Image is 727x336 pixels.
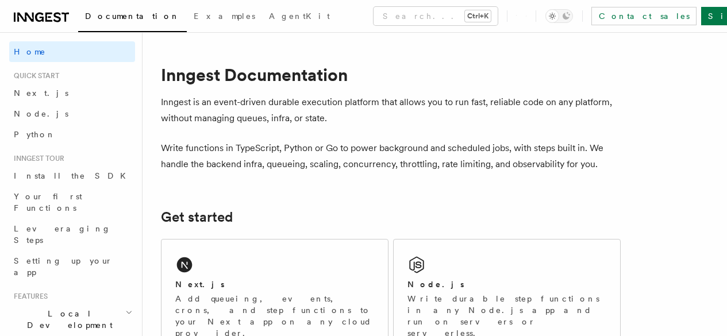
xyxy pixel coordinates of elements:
[187,3,262,31] a: Examples
[9,303,135,335] button: Local Development
[161,94,621,126] p: Inngest is an event-driven durable execution platform that allows you to run fast, reliable code ...
[465,10,491,22] kbd: Ctrl+K
[14,171,133,180] span: Install the SDK
[591,7,697,25] a: Contact sales
[14,256,113,277] span: Setting up your app
[9,124,135,145] a: Python
[9,71,59,80] span: Quick start
[161,140,621,172] p: Write functions in TypeScript, Python or Go to power background and scheduled jobs, with steps bu...
[9,41,135,62] a: Home
[9,308,125,331] span: Local Development
[9,250,135,283] a: Setting up your app
[9,154,64,163] span: Inngest tour
[14,46,46,57] span: Home
[374,7,498,25] button: Search...Ctrl+K
[14,224,111,245] span: Leveraging Steps
[545,9,573,23] button: Toggle dark mode
[78,3,187,32] a: Documentation
[175,279,225,290] h2: Next.js
[161,64,621,85] h1: Inngest Documentation
[9,186,135,218] a: Your first Functions
[9,83,135,103] a: Next.js
[14,130,56,139] span: Python
[407,279,464,290] h2: Node.js
[269,11,330,21] span: AgentKit
[9,103,135,124] a: Node.js
[194,11,255,21] span: Examples
[9,292,48,301] span: Features
[9,218,135,250] a: Leveraging Steps
[14,88,68,98] span: Next.js
[14,109,68,118] span: Node.js
[14,192,82,213] span: Your first Functions
[9,165,135,186] a: Install the SDK
[85,11,180,21] span: Documentation
[262,3,337,31] a: AgentKit
[161,209,233,225] a: Get started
